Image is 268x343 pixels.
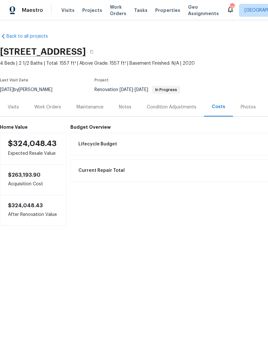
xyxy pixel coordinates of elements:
div: Costs [212,104,225,110]
span: Properties [155,7,180,14]
span: Work Orders [110,4,126,17]
span: Project [94,78,109,82]
span: $263,193.90 [8,172,40,178]
span: Tasks [134,8,147,13]
span: In Progress [153,88,180,92]
span: [DATE] [120,88,133,92]
span: Maestro [22,7,43,14]
span: Lifecycle Budget [78,141,117,147]
span: Visits [61,7,75,14]
span: Current Repair Total [78,167,125,174]
span: Renovation [94,88,180,92]
div: 29 [230,4,234,10]
div: Notes [119,104,131,110]
button: Copy Address [86,46,97,58]
div: Condition Adjustments [147,104,196,110]
div: Maintenance [76,104,103,110]
span: $324,048.43 [8,203,43,208]
span: [DATE] [135,88,148,92]
div: Photos [241,104,256,110]
div: Work Orders [34,104,61,110]
span: - [120,88,148,92]
span: $324,048.43 [8,140,57,147]
div: Visits [8,104,19,110]
span: Geo Assignments [188,4,219,17]
span: Projects [82,7,102,14]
